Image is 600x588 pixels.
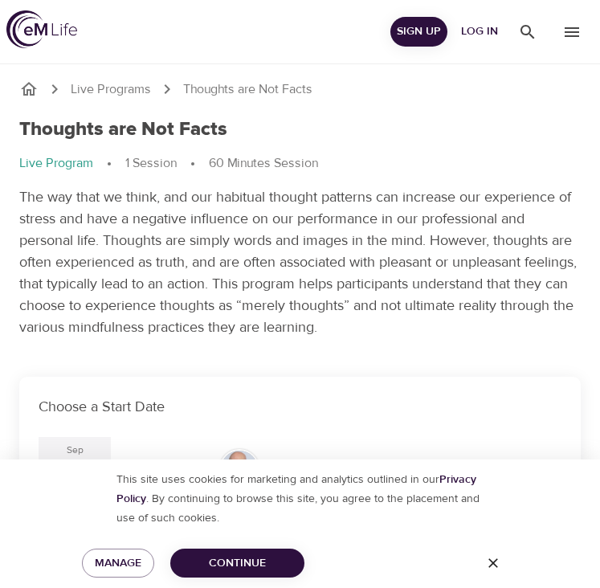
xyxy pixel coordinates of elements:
p: This site uses cookies for marketing and analytics outlined in our . By continuing to browse this... [100,470,500,528]
p: Choose a Start Date [39,396,561,418]
a: Privacy Policy [116,472,476,506]
div: [PERSON_NAME] Austin [266,453,568,484]
nav: breadcrumb [19,80,581,99]
p: Live Program [19,154,93,173]
button: Log in [454,17,505,47]
span: Sign Up [397,22,441,42]
p: 1 Session [125,154,177,173]
a: Live Programs [71,80,151,99]
img: logo [6,10,77,48]
button: Continue [170,549,304,578]
button: menu [505,10,549,54]
nav: breadcrumb [19,154,581,174]
p: Thoughts are Not Facts [183,80,312,99]
button: menu [549,10,594,54]
div: Sep [67,443,84,457]
button: Sign Up [390,17,447,47]
span: Continue [183,553,292,574]
p: The way that we think, and our habitual thought patterns can increase our experience of stress an... [19,186,581,338]
div: 24th [58,458,92,481]
p: 60 Minutes Session [209,154,318,173]
h1: Thoughts are Not Facts [19,118,227,141]
span: Log in [460,22,499,42]
span: Manage [95,553,141,574]
button: Manage [82,549,154,578]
